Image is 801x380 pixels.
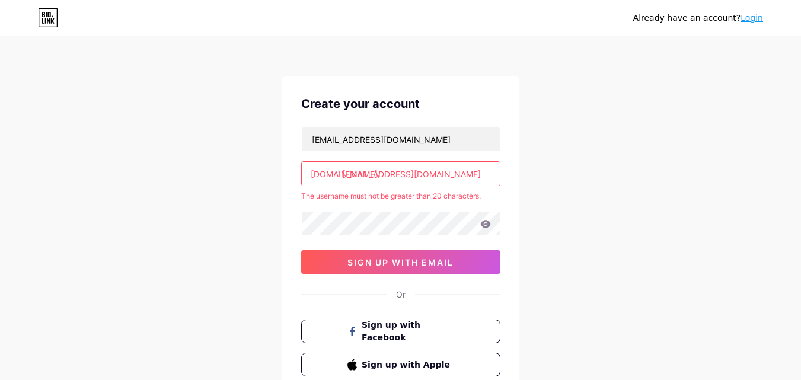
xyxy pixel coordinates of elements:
input: Email [302,127,500,151]
input: username [302,162,500,186]
span: Sign up with Facebook [362,319,454,344]
div: Create your account [301,95,500,113]
div: Or [396,288,406,301]
span: Sign up with Apple [362,359,454,371]
a: Login [741,13,763,23]
div: Already have an account? [633,12,763,24]
button: sign up with email [301,250,500,274]
button: Sign up with Facebook [301,320,500,343]
button: Sign up with Apple [301,353,500,376]
span: sign up with email [347,257,454,267]
div: The username must not be greater than 20 characters. [301,191,500,202]
div: [DOMAIN_NAME]/ [311,168,381,180]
